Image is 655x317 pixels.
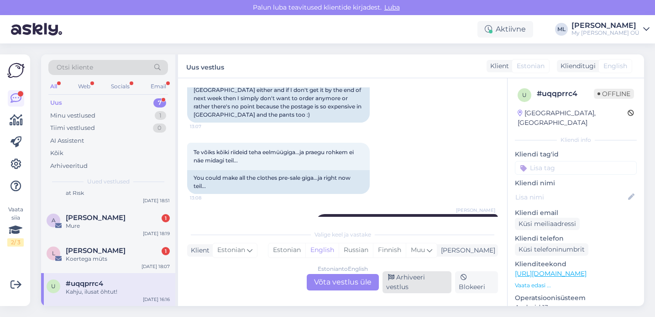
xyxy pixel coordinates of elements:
div: Aktiivne [477,21,533,38]
span: Muu [411,246,425,254]
div: Klient [487,61,509,71]
div: Estonian to English [318,265,368,273]
span: #uqqprrc4 [66,279,103,288]
div: Kõik [50,149,63,158]
span: Anni A. [66,214,126,222]
div: Tiimi vestlused [50,124,95,133]
span: Uued vestlused [87,177,130,186]
div: 1 [162,214,170,222]
span: Offline [594,89,634,99]
p: Android 13 [515,303,637,312]
div: # uqqprrc4 [537,88,594,99]
span: 13:08 [190,194,224,201]
div: 0 [153,124,166,133]
div: Russian [339,243,373,257]
div: Küsi meiliaadressi [515,218,580,230]
span: Otsi kliente [57,63,93,72]
p: Kliendi telefon [515,234,637,243]
a: [URL][DOMAIN_NAME] [515,269,587,278]
span: Te võiks kõiki riideid teha eelmüügiga...ja praegu rohkem ei näe midagi teil... [194,149,355,164]
div: My [PERSON_NAME] OÜ [571,29,639,37]
div: Minu vestlused [50,111,95,120]
p: Klienditeekond [515,259,637,269]
div: Küsi telefoninumbrit [515,243,588,256]
p: Kliendi nimi [515,178,637,188]
div: Arhiveeritud [50,161,88,171]
span: [PERSON_NAME] [456,207,495,214]
span: A [52,217,56,224]
div: 1 [155,111,166,120]
img: Askly Logo [7,62,25,79]
div: [DATE] 18:19 [143,230,170,237]
div: Kliendi info [515,136,637,144]
div: [PERSON_NAME] [437,246,495,255]
label: Uus vestlus [186,60,224,72]
div: 1 [162,247,170,255]
p: Vaata edasi ... [515,281,637,290]
p: Operatsioonisüsteem [515,293,637,303]
div: [PERSON_NAME] [571,22,639,29]
span: u [522,91,527,98]
div: [DATE] 18:51 [143,197,170,204]
div: Kahju, ilusat õhtut! [66,288,170,296]
div: Estonian [268,243,305,257]
input: Lisa nimi [515,192,626,202]
div: Vaata siia [7,205,24,247]
div: Võta vestlus üle [307,274,379,290]
input: Lisa tag [515,161,637,175]
div: You could make all the clothes pre-sale giga...ja right now teil... [187,170,370,194]
div: Email [149,81,168,92]
div: Mure [66,222,170,230]
div: Is there really not one pair left? I don't live in [GEOGRAPHIC_DATA] either and if I don't get it... [187,74,370,123]
div: Arhiveeri vestlus [383,271,451,293]
div: Socials [109,81,131,92]
span: L [52,250,55,257]
div: Koertega müts [66,255,170,263]
span: u [51,283,56,290]
div: [GEOGRAPHIC_DATA], [GEOGRAPHIC_DATA] [518,108,628,128]
p: Kliendi email [515,208,637,218]
div: Blokeeri [455,271,498,293]
div: Klient [187,246,210,255]
div: All [48,81,59,92]
div: [DATE] 16:16 [143,296,170,303]
div: 7 [153,98,166,107]
a: [PERSON_NAME]My [PERSON_NAME] OÜ [571,22,650,37]
div: AI Assistent [50,136,84,145]
span: English [603,61,627,71]
div: [DATE] 18:07 [141,263,170,270]
div: Klienditugi [557,61,596,71]
div: Web [76,81,92,92]
span: 13:07 [190,123,224,130]
span: Estonian [217,245,245,255]
span: Leenu Leomar [66,247,126,255]
span: Luba [382,3,403,11]
div: Finnish [373,243,406,257]
span: Estonian [517,61,545,71]
div: ML [555,23,568,36]
div: 2 / 3 [7,238,24,247]
p: Kliendi tag'id [515,150,637,159]
div: English [305,243,339,257]
div: Valige keel ja vastake [187,231,498,239]
div: Uus [50,98,62,107]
